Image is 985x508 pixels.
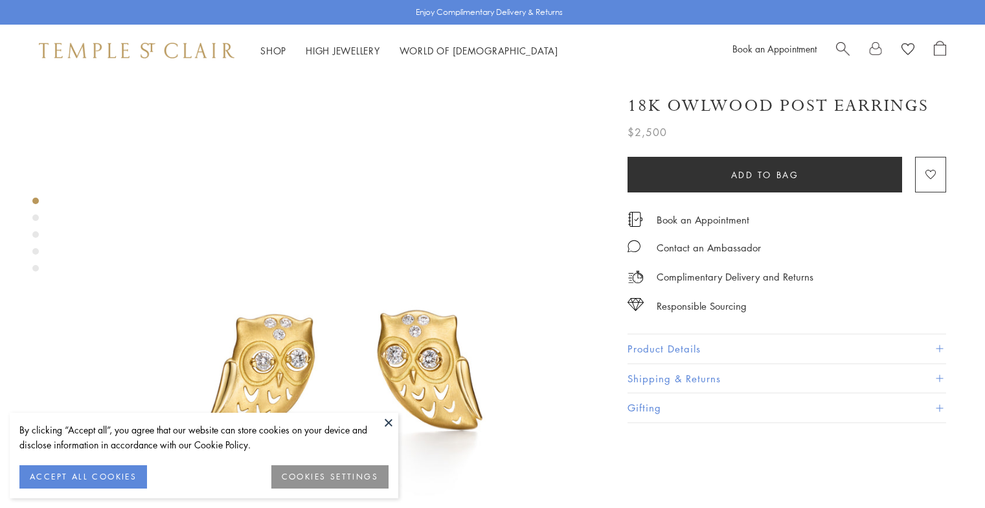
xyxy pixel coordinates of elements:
button: Add to bag [628,157,902,192]
a: Search [836,41,850,60]
a: World of [DEMOGRAPHIC_DATA]World of [DEMOGRAPHIC_DATA] [400,44,558,57]
a: Book an Appointment [732,42,817,55]
p: Enjoy Complimentary Delivery & Returns [416,6,563,19]
a: View Wishlist [901,41,914,60]
img: Temple St. Clair [39,43,234,58]
div: Responsible Sourcing [657,298,747,314]
img: icon_sourcing.svg [628,298,644,311]
a: Open Shopping Bag [934,41,946,60]
h1: 18K Owlwood Post Earrings [628,95,929,117]
a: ShopShop [260,44,286,57]
img: icon_appointment.svg [628,212,643,227]
nav: Main navigation [260,43,558,59]
img: MessageIcon-01_2.svg [628,240,640,253]
img: icon_delivery.svg [628,269,644,285]
button: Product Details [628,334,946,364]
div: Product gallery navigation [32,194,39,282]
button: Gifting [628,393,946,422]
iframe: Gorgias live chat messenger [920,447,972,495]
a: High JewelleryHigh Jewellery [306,44,380,57]
div: By clicking “Accept all”, you agree that our website can store cookies on your device and disclos... [19,422,389,452]
span: $2,500 [628,124,667,141]
a: Book an Appointment [657,213,749,227]
button: ACCEPT ALL COOKIES [19,465,147,489]
button: Shipping & Returns [628,364,946,393]
span: Add to bag [731,168,799,182]
p: Complimentary Delivery and Returns [657,269,813,285]
div: Contact an Ambassador [657,240,761,256]
button: COOKIES SETTINGS [271,465,389,489]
